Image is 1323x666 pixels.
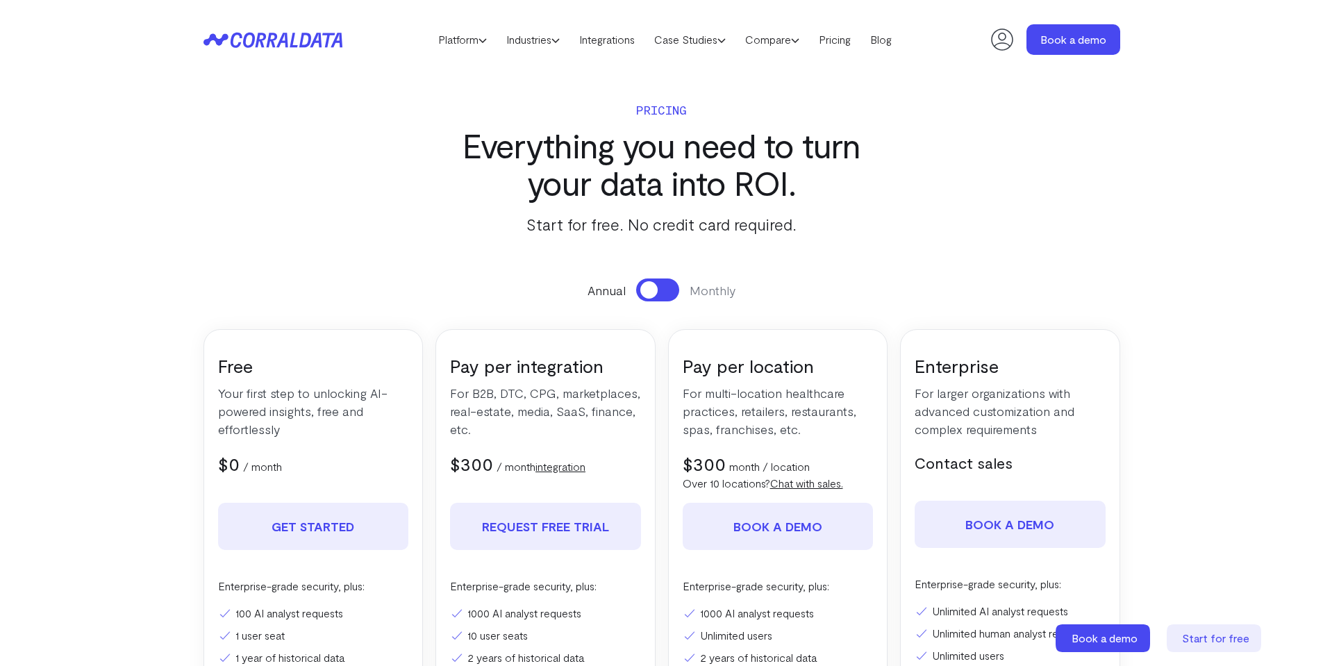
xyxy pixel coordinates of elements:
h3: Everything you need to turn your data into ROI. [436,126,888,201]
a: Integrations [569,29,644,50]
li: Unlimited AI analyst requests [915,603,1106,619]
li: Unlimited users [915,647,1106,664]
li: 1000 AI analyst requests [683,605,874,622]
span: Annual [588,281,626,299]
a: Get Started [218,503,409,550]
p: Pricing [436,100,888,119]
p: / month [497,458,585,475]
p: Enterprise-grade security, plus: [915,576,1106,592]
a: Blog [860,29,901,50]
a: REQUEST FREE TRIAL [450,503,641,550]
li: Unlimited human analyst requests [915,625,1106,642]
h3: Pay per location [683,354,874,377]
a: Case Studies [644,29,735,50]
li: 2 years of historical data [450,649,641,666]
h3: Enterprise [915,354,1106,377]
p: / month [243,458,282,475]
a: Platform [428,29,497,50]
p: Your first step to unlocking AI-powered insights, free and effortlessly [218,384,409,438]
span: $300 [683,453,726,474]
p: Start for free. No credit card required. [436,212,888,237]
span: $0 [218,453,240,474]
span: Monthly [690,281,735,299]
p: For multi-location healthcare practices, retailers, restaurants, spas, franchises, etc. [683,384,874,438]
a: Book a demo [915,501,1106,548]
a: integration [535,460,585,473]
h5: Contact sales [915,452,1106,473]
p: Enterprise-grade security, plus: [218,578,409,594]
a: Compare [735,29,809,50]
a: Start for free [1167,624,1264,652]
span: Start for free [1182,631,1249,644]
a: Book a demo [683,503,874,550]
p: Over 10 locations? [683,475,874,492]
li: Unlimited users [683,627,874,644]
a: Book a demo [1056,624,1153,652]
li: 1 year of historical data [218,649,409,666]
li: 1000 AI analyst requests [450,605,641,622]
span: Book a demo [1072,631,1138,644]
span: $300 [450,453,493,474]
h3: Free [218,354,409,377]
li: 2 years of historical data [683,649,874,666]
p: month / location [729,458,810,475]
p: Enterprise-grade security, plus: [683,578,874,594]
p: Enterprise-grade security, plus: [450,578,641,594]
p: For larger organizations with advanced customization and complex requirements [915,384,1106,438]
p: For B2B, DTC, CPG, marketplaces, real-estate, media, SaaS, finance, etc. [450,384,641,438]
a: Pricing [809,29,860,50]
li: 10 user seats [450,627,641,644]
li: 100 AI analyst requests [218,605,409,622]
li: 1 user seat [218,627,409,644]
h3: Pay per integration [450,354,641,377]
a: Industries [497,29,569,50]
a: Book a demo [1026,24,1120,55]
a: Chat with sales. [770,476,843,490]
